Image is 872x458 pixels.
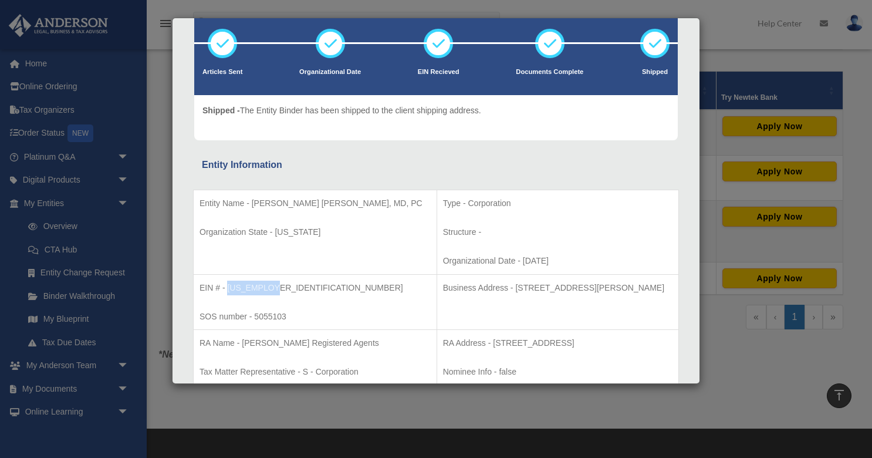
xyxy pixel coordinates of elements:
p: Organizational Date [299,66,361,78]
p: Business Address - [STREET_ADDRESS][PERSON_NAME] [443,281,672,295]
p: Structure - [443,225,672,240]
p: Organizational Date - [DATE] [443,254,672,268]
p: RA Address - [STREET_ADDRESS] [443,336,672,351]
p: Entity Name - [PERSON_NAME] [PERSON_NAME], MD, PC [200,196,431,211]
p: Articles Sent [202,66,242,78]
p: Type - Corporation [443,196,672,211]
span: Shipped - [202,106,240,115]
p: EIN Recieved [418,66,459,78]
p: Organization State - [US_STATE] [200,225,431,240]
p: EIN # - [US_EMPLOYER_IDENTIFICATION_NUMBER] [200,281,431,295]
p: Shipped [640,66,670,78]
p: Tax Matter Representative - S - Corporation [200,365,431,379]
p: The Entity Binder has been shipped to the client shipping address. [202,103,481,118]
p: SOS number - 5055103 [200,309,431,324]
p: Nominee Info - false [443,365,672,379]
p: Documents Complete [516,66,583,78]
div: Entity Information [202,157,670,173]
p: RA Name - [PERSON_NAME] Registered Agents [200,336,431,351]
